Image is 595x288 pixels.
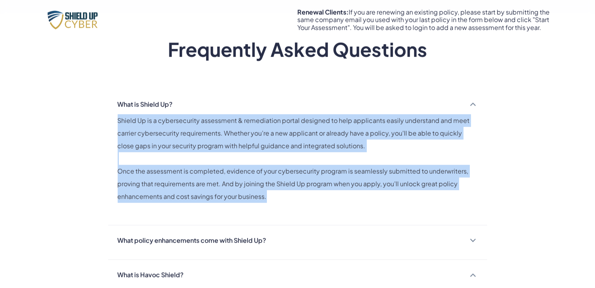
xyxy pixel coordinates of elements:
[470,239,476,243] img: Down FAQ Arrow
[118,99,173,110] div: What is Shield Up?
[118,203,478,216] p: ‍
[470,273,476,277] img: Down FAQ Arrow
[298,8,349,16] strong: Renewal Clients:
[118,165,478,203] p: Once the assessment is completed, evidence of your cybersecurity program is seamlessly submitted ...
[118,235,267,246] div: What policy enhancements come with Shield Up?
[298,8,550,31] div: If you are renewing an existing policy, please start by submitting the same company email you use...
[470,102,476,106] img: Down FAQ Arrow
[168,38,427,61] h2: Frequently Asked Questions
[118,269,184,281] div: What is Havoc Shield?
[118,114,478,152] p: Shield Up is a cybersecurity assessment & remediation portal designed to help applicants easily u...
[45,9,104,31] img: Shield Up Cyber Logo
[118,152,478,165] p: ‍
